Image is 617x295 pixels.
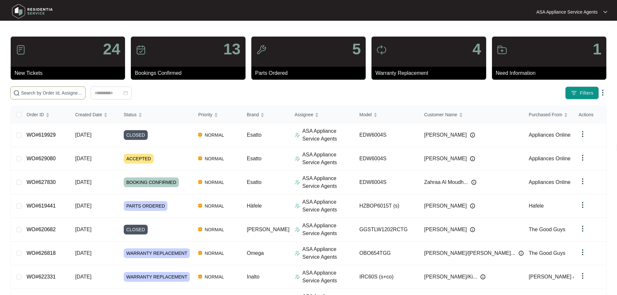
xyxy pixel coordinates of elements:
[198,275,202,278] img: Vercel Logo
[124,248,190,258] span: WARRANTY REPLACEMENT
[10,2,55,21] img: residentia service logo
[529,274,585,279] span: [PERSON_NAME] & Co
[303,175,354,190] p: ASA Appliance Service Agents
[424,131,467,139] span: [PERSON_NAME]
[21,89,83,96] input: Search by Order Id, Assignee Name, Customer Name, Brand and Model
[202,131,227,139] span: NORMAL
[247,250,264,256] span: Omega
[198,251,202,255] img: Vercel Logo
[103,41,120,57] p: 24
[599,89,607,96] img: dropdown arrow
[424,226,467,233] span: [PERSON_NAME]
[75,111,102,118] span: Created Date
[75,250,91,256] span: [DATE]
[424,155,467,163] span: [PERSON_NAME]
[119,106,193,123] th: Status
[470,132,475,138] img: Info icon
[354,218,419,242] td: GGSTLW1202RCTG
[27,227,56,232] a: WO#620682
[13,90,20,96] img: search-icon
[295,132,300,138] img: Assigner Icon
[360,111,372,118] span: Model
[419,106,524,123] th: Customer Name
[376,45,387,55] img: icon
[295,180,300,185] img: Assigner Icon
[424,178,468,186] span: Zahraa Al Moudh...
[75,203,91,209] span: [DATE]
[247,274,259,279] span: Inalto
[579,225,587,233] img: dropdown arrow
[247,156,261,161] span: Esatto
[529,111,562,118] span: Purchased From
[529,203,544,209] span: Hafele
[480,274,486,279] img: Info icon
[27,111,44,118] span: Order ID
[198,227,202,231] img: Vercel Logo
[424,202,467,210] span: [PERSON_NAME]
[579,272,587,280] img: dropdown arrow
[295,251,300,256] img: Assigner Icon
[565,86,599,99] button: filter iconFilters
[529,156,571,161] span: Appliances Online
[75,227,91,232] span: [DATE]
[75,179,91,185] span: [DATE]
[27,250,56,256] a: WO#626818
[247,179,261,185] span: Esatto
[198,133,202,137] img: Vercel Logo
[198,180,202,184] img: Vercel Logo
[223,41,240,57] p: 13
[202,155,227,163] span: NORMAL
[529,250,566,256] span: The Good Guys
[295,203,300,209] img: Assigner Icon
[579,130,587,138] img: dropdown arrow
[202,273,227,281] span: NORMAL
[574,106,606,123] th: Actions
[303,151,354,166] p: ASA Appliance Service Agents
[70,106,119,123] th: Created Date
[579,177,587,185] img: dropdown arrow
[519,251,524,256] img: Info icon
[242,106,290,123] th: Brand
[295,156,300,161] img: Assigner Icon
[255,69,366,77] p: Parts Ordered
[247,227,290,232] span: [PERSON_NAME]
[75,156,91,161] span: [DATE]
[424,111,457,118] span: Customer Name
[124,154,154,164] span: ACCEPTED
[529,132,571,138] span: Appliances Online
[470,203,475,209] img: Info icon
[124,130,148,140] span: CLOSED
[135,69,245,77] p: Bookings Confirmed
[124,272,190,282] span: WARRANTY REPLACEMENT
[424,249,515,257] span: [PERSON_NAME]/[PERSON_NAME]...
[470,156,475,161] img: Info icon
[27,156,56,161] a: WO#629080
[303,269,354,285] p: ASA Appliance Service Agents
[136,45,146,55] img: icon
[256,45,267,55] img: icon
[247,111,259,118] span: Brand
[21,106,70,123] th: Order ID
[354,171,419,194] td: EDW6004S
[15,69,125,77] p: New Tickets
[198,111,212,118] span: Priority
[471,180,476,185] img: Info icon
[497,45,507,55] img: icon
[295,227,300,232] img: Assigner Icon
[354,147,419,171] td: EDW6004S
[202,178,227,186] span: NORMAL
[303,222,354,237] p: ASA Appliance Service Agents
[354,106,419,123] th: Model
[303,127,354,143] p: ASA Appliance Service Agents
[603,10,607,14] img: dropdown arrow
[579,248,587,256] img: dropdown arrow
[124,201,167,211] span: PARTS ORDERED
[354,242,419,265] td: OBO654TGG
[295,274,300,279] img: Assigner Icon
[247,132,261,138] span: Esatto
[124,177,179,187] span: BOOKING CONFIRMED
[593,41,601,57] p: 1
[27,203,56,209] a: WO#619441
[198,204,202,208] img: Vercel Logo
[571,90,577,96] img: filter icon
